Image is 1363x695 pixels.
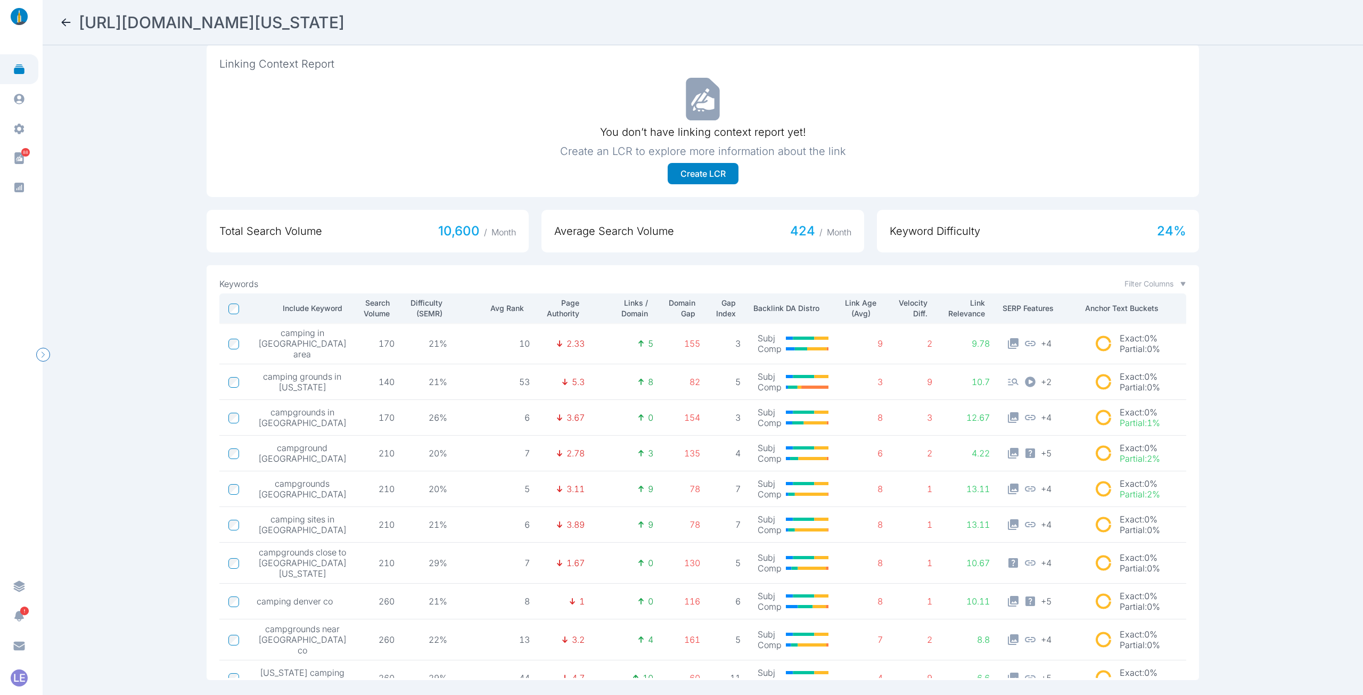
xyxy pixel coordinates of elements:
p: Comp [758,640,782,650]
p: Partial : 0% [1120,382,1160,393]
p: 116 [670,596,701,607]
p: 9 [900,673,932,683]
span: campgrounds near [GEOGRAPHIC_DATA] co [257,624,348,656]
p: Avg Rank [460,303,524,314]
p: 12.67 [949,412,990,423]
p: 5.3 [572,377,585,387]
p: 210 [365,519,395,530]
p: 5 [648,338,653,349]
span: + 4 [1041,411,1052,423]
p: 7 [717,519,740,530]
p: Subj [758,629,782,640]
p: 8 [848,519,883,530]
span: Total Search Volume [219,224,322,239]
p: Comp [758,601,782,612]
p: 21% [412,596,447,607]
p: Exact : 0% [1120,443,1160,453]
p: Exact : 0% [1120,407,1160,418]
span: + 5 [1041,672,1052,683]
p: 10 [643,673,653,683]
p: 3.11 [566,484,585,494]
span: campground [GEOGRAPHIC_DATA] [257,443,348,464]
p: Partial : 1% [1120,418,1160,428]
p: Partial : 0% [1120,344,1160,354]
p: 1 [900,596,932,607]
span: camping in [GEOGRAPHIC_DATA] area [257,328,348,359]
span: + 4 [1041,483,1052,494]
p: Links / Domain [597,298,648,319]
img: linklaunch_small.2ae18699.png [6,8,32,25]
p: 5 [717,377,740,387]
p: Comp [758,489,782,500]
p: Domain Gap [666,298,695,319]
p: Comp [758,418,782,428]
p: Comp [758,382,782,393]
p: 82 [670,377,701,387]
p: Comp [758,525,782,535]
p: 4 [648,634,653,645]
p: 1 [579,596,585,607]
p: Exact : 0% [1120,478,1160,489]
span: + 4 [1041,557,1052,568]
p: 7 [464,558,530,568]
p: Exact : 0% [1120,552,1160,563]
span: camping sites in [GEOGRAPHIC_DATA] [257,514,348,535]
p: 1 [900,558,932,568]
p: 8 [848,558,883,568]
p: Include Keyword [252,303,342,314]
span: [US_STATE] camping sites [257,667,348,689]
p: Subj [758,371,782,382]
p: 10.7 [949,377,990,387]
span: camping grounds in [US_STATE] [257,371,348,393]
p: 2.78 [566,448,585,459]
p: 8 [648,377,653,387]
span: Month [827,227,851,238]
p: 13 [464,634,530,645]
p: Keywords [219,279,258,289]
p: Subj [758,443,782,453]
p: 3 [717,412,740,423]
p: 2.33 [566,338,585,349]
span: + 2 [1041,375,1052,387]
p: 0 [648,412,653,423]
span: Month [491,227,516,238]
p: Subj [758,552,782,563]
p: 8 [848,412,883,423]
p: 29% [412,558,447,568]
button: Create LCR [668,163,738,184]
p: 8 [848,484,883,494]
p: 8.8 [949,634,990,645]
p: Anchor Text Buckets [1085,303,1182,314]
p: Partial : 2% [1120,489,1160,500]
p: 3 [648,448,653,459]
p: 161 [670,634,701,645]
p: 78 [670,484,701,494]
p: 3 [848,377,883,387]
p: Link Relevance [945,298,985,319]
p: 22% [412,634,447,645]
p: 170 [365,412,395,423]
p: 3.89 [566,519,585,530]
p: Exact : 0% [1120,667,1160,678]
p: You don’t have linking context report yet! [600,125,806,140]
span: Keyword Difficulty [890,224,980,239]
span: + 5 [1041,447,1052,459]
p: 140 [365,377,395,387]
h2: https://thedyrt.com/camping/colorado/near/denver [79,13,344,32]
p: Comp [758,453,782,464]
p: 6 [464,412,530,423]
p: Gap Index [713,298,736,319]
span: + 4 [1041,518,1052,530]
p: Partial : 0% [1120,525,1160,535]
p: 3 [717,338,740,349]
p: Partial : 0% [1120,640,1160,650]
span: / [819,227,823,238]
p: 260 [365,634,395,645]
p: 5 [717,558,740,568]
p: Velocity Diff. [896,298,927,319]
p: Partial : 0% [1120,601,1160,612]
p: 1 [900,484,932,494]
p: 8 [848,596,883,607]
p: 3.67 [566,412,585,423]
p: 154 [670,412,701,423]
